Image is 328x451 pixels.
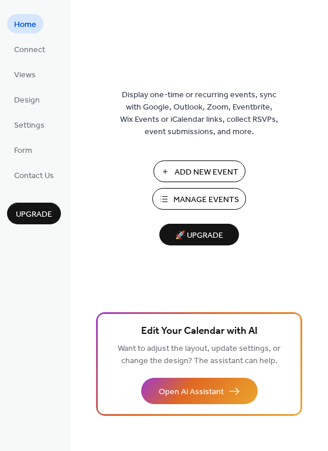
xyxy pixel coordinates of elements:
[159,386,224,398] span: Open AI Assistant
[14,119,45,132] span: Settings
[118,341,281,369] span: Want to adjust the layout, update settings, or change the design? The assistant can help.
[7,165,61,184] a: Contact Us
[7,39,52,59] a: Connect
[14,170,54,182] span: Contact Us
[14,145,32,157] span: Form
[153,160,245,182] button: Add New Event
[175,166,238,179] span: Add New Event
[14,44,45,56] span: Connect
[120,89,278,138] span: Display one-time or recurring events, sync with Google, Outlook, Zoom, Eventbrite, Wix Events or ...
[141,378,258,404] button: Open AI Assistant
[14,19,36,31] span: Home
[7,14,43,33] a: Home
[14,69,36,81] span: Views
[7,203,61,224] button: Upgrade
[7,140,39,159] a: Form
[7,90,47,109] a: Design
[141,323,258,340] span: Edit Your Calendar with AI
[7,64,43,84] a: Views
[152,188,246,210] button: Manage Events
[16,209,52,221] span: Upgrade
[14,94,40,107] span: Design
[7,115,52,134] a: Settings
[173,194,239,206] span: Manage Events
[166,228,232,244] span: 🚀 Upgrade
[159,224,239,245] button: 🚀 Upgrade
